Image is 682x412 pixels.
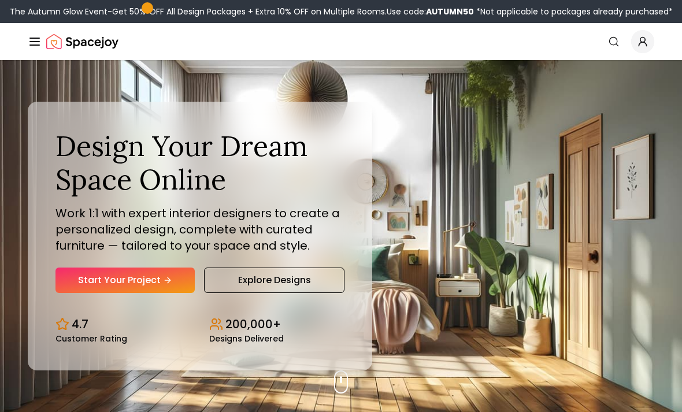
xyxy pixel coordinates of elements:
[209,335,284,343] small: Designs Delivered
[55,307,344,343] div: Design stats
[387,6,474,17] span: Use code:
[72,316,88,332] p: 4.7
[426,6,474,17] b: AUTUMN50
[55,205,344,254] p: Work 1:1 with expert interior designers to create a personalized design, complete with curated fu...
[474,6,673,17] span: *Not applicable to packages already purchased*
[46,30,118,53] img: Spacejoy Logo
[55,268,195,293] a: Start Your Project
[55,335,127,343] small: Customer Rating
[46,30,118,53] a: Spacejoy
[204,268,344,293] a: Explore Designs
[10,6,673,17] div: The Autumn Glow Event-Get 50% OFF All Design Packages + Extra 10% OFF on Multiple Rooms.
[225,316,281,332] p: 200,000+
[28,23,654,60] nav: Global
[55,129,344,196] h1: Design Your Dream Space Online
